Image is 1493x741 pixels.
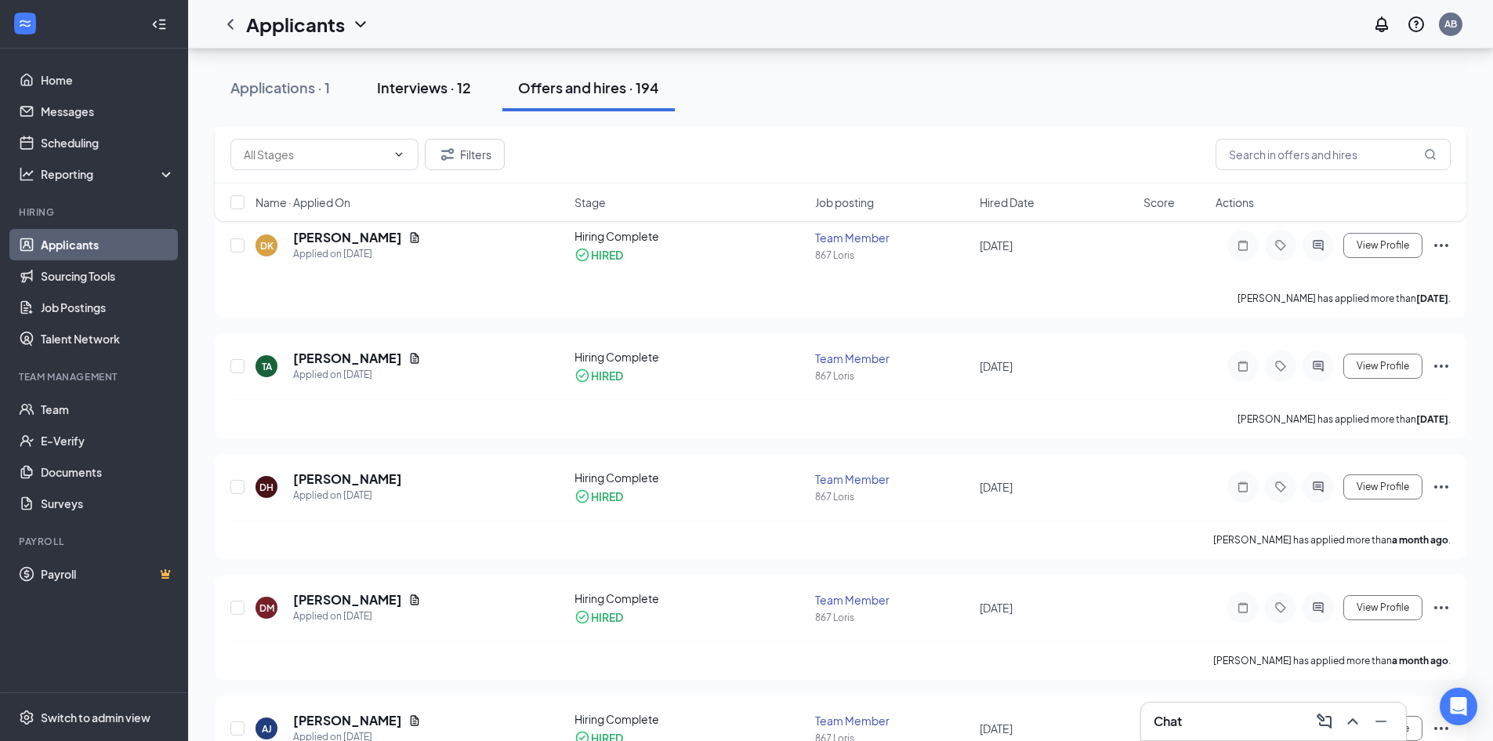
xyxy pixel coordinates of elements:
div: Hiring Complete [574,470,806,485]
h5: [PERSON_NAME] [293,470,402,488]
p: [PERSON_NAME] has applied more than . [1213,654,1451,667]
svg: Ellipses [1432,598,1451,617]
div: Hiring Complete [574,711,806,727]
div: Switch to admin view [41,710,150,725]
svg: ActiveChat [1309,601,1328,614]
span: View Profile [1357,481,1409,492]
a: Messages [41,96,175,127]
svg: Notifications [1372,15,1391,34]
p: [PERSON_NAME] has applied more than . [1238,292,1451,305]
span: [DATE] [980,721,1013,736]
span: View Profile [1357,602,1409,613]
button: View Profile [1343,595,1422,620]
span: Actions [1216,194,1254,210]
h5: [PERSON_NAME] [293,591,402,608]
a: Job Postings [41,292,175,323]
h1: Applicants [246,11,345,38]
svg: Ellipses [1432,236,1451,255]
div: Hiring Complete [574,590,806,606]
svg: CheckmarkCircle [574,609,590,625]
div: HIRED [591,368,623,383]
a: PayrollCrown [41,558,175,590]
a: Sourcing Tools [41,260,175,292]
svg: Document [408,594,421,606]
p: [PERSON_NAME] has applied more than . [1213,533,1451,547]
span: Job posting [815,194,874,210]
span: [DATE] [980,359,1013,373]
div: Reporting [41,166,176,182]
a: Surveys [41,488,175,519]
div: Team Member [815,230,969,245]
svg: ChevronLeft [221,15,240,34]
div: Applied on [DATE] [293,367,421,383]
div: Applied on [DATE] [293,488,402,503]
svg: WorkstreamLogo [17,16,33,31]
div: AB [1444,17,1457,31]
svg: Settings [19,710,34,725]
div: HIRED [591,609,623,625]
svg: Collapse [151,16,167,32]
svg: Analysis [19,166,34,182]
svg: CheckmarkCircle [574,368,590,383]
div: Team Member [815,471,969,487]
h3: Chat [1154,713,1182,730]
svg: Ellipses [1432,478,1451,496]
svg: ChevronUp [1343,712,1362,731]
svg: Document [408,352,421,365]
span: View Profile [1357,361,1409,372]
svg: Minimize [1372,712,1390,731]
div: AJ [262,722,272,736]
span: Score [1143,194,1175,210]
a: Applicants [41,229,175,260]
div: Team Management [19,370,172,383]
svg: ChevronDown [351,15,370,34]
h5: [PERSON_NAME] [293,350,402,367]
svg: Note [1234,481,1252,493]
input: Search in offers and hires [1216,139,1451,170]
div: Applied on [DATE] [293,246,421,262]
svg: Ellipses [1432,357,1451,376]
div: Applications · 1 [230,78,330,97]
div: DM [259,601,274,615]
div: HIRED [591,247,623,263]
a: Talent Network [41,323,175,354]
div: DH [259,481,274,494]
svg: ActiveChat [1309,360,1328,372]
div: Open Intercom Messenger [1440,688,1477,725]
button: View Profile [1343,474,1422,499]
div: Payroll [19,535,172,548]
svg: ChevronDown [393,148,405,161]
svg: Note [1234,360,1252,372]
span: Hired Date [980,194,1035,210]
b: [DATE] [1416,292,1448,304]
svg: Filter [438,145,457,164]
svg: Tag [1271,601,1290,614]
p: [PERSON_NAME] has applied more than . [1238,412,1451,426]
svg: Note [1234,239,1252,252]
svg: QuestionInfo [1407,15,1426,34]
div: Hiring Complete [574,349,806,365]
svg: Tag [1271,239,1290,252]
svg: CheckmarkCircle [574,247,590,263]
div: 867 Loris [815,611,969,624]
b: a month ago [1392,655,1448,667]
h5: [PERSON_NAME] [293,712,402,729]
span: Name · Applied On [255,194,350,210]
span: [DATE] [980,238,1013,252]
svg: Document [408,231,421,244]
div: DK [260,239,274,252]
svg: MagnifyingGlass [1424,148,1437,161]
button: ComposeMessage [1312,709,1337,734]
h5: [PERSON_NAME] [293,229,402,246]
input: All Stages [244,146,386,163]
b: [DATE] [1416,413,1448,425]
svg: Document [408,714,421,727]
svg: ComposeMessage [1315,712,1334,731]
svg: Tag [1271,360,1290,372]
a: Scheduling [41,127,175,158]
div: 867 Loris [815,490,969,503]
span: View Profile [1357,240,1409,251]
div: Offers and hires · 194 [518,78,659,97]
b: a month ago [1392,534,1448,546]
